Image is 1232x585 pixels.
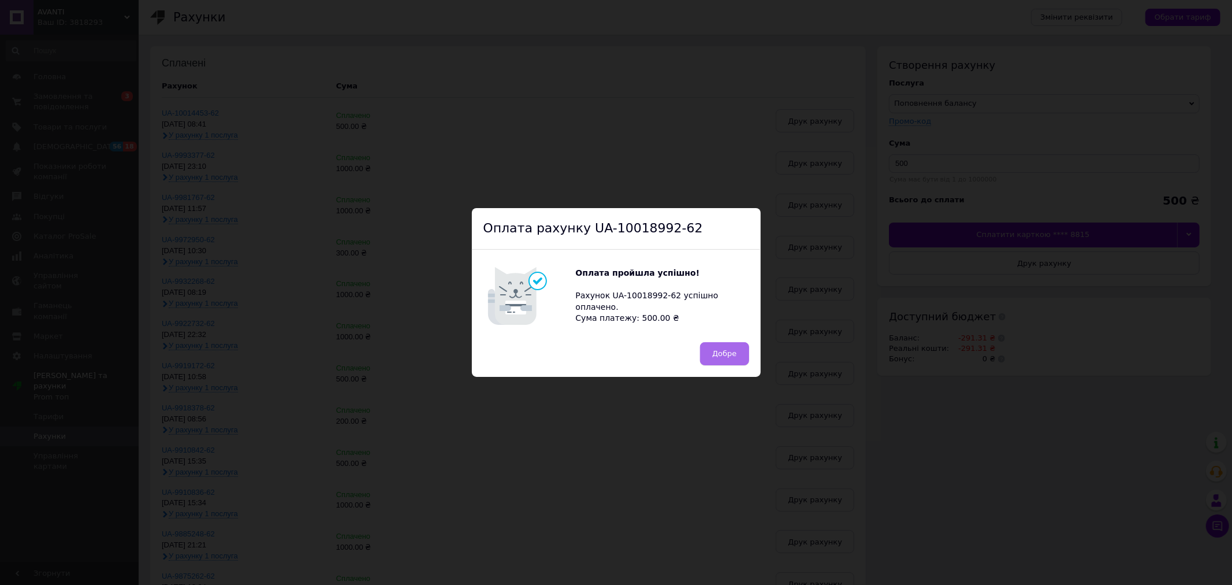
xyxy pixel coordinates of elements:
[472,208,761,250] div: Оплата рахунку UA-10018992-62
[576,268,749,324] div: Рахунок UA-10018992-62 успішно оплачено. Сума платежу: 500.00 ₴
[483,261,576,331] img: Котик говорить Оплата пройшла успішно!
[700,342,749,365] button: Добре
[576,268,700,277] b: Оплата пройшла успішно!
[712,349,736,358] span: Добре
